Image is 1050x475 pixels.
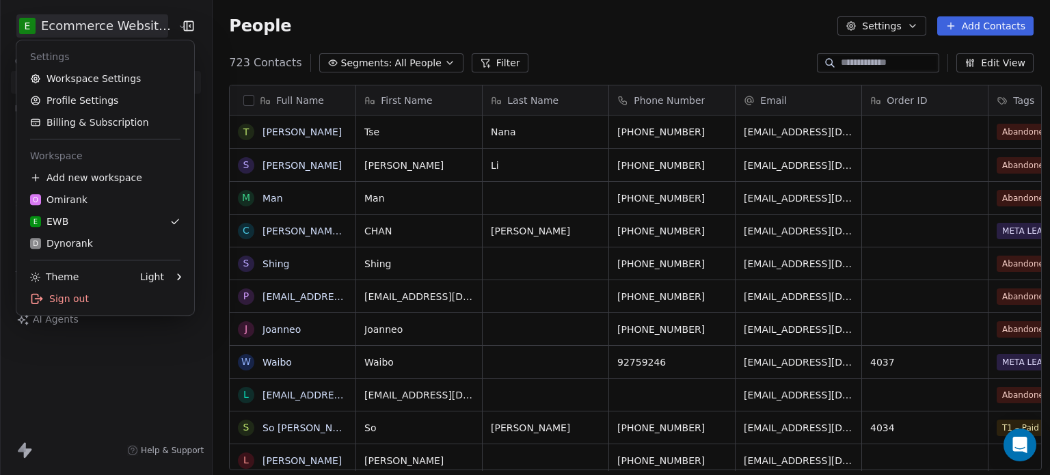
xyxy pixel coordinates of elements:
a: Billing & Subscription [22,111,189,133]
div: Light [140,270,164,284]
div: Settings [22,46,189,68]
span: D [33,239,38,249]
div: Omirank [30,193,87,206]
div: Add new workspace [22,167,189,189]
div: Theme [30,270,79,284]
div: Sign out [22,288,189,310]
a: Workspace Settings [22,68,189,90]
span: O [33,195,38,205]
div: Dynorank [30,236,93,250]
a: Profile Settings [22,90,189,111]
span: E [33,217,38,227]
div: Workspace [22,145,189,167]
div: EWB [30,215,68,228]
